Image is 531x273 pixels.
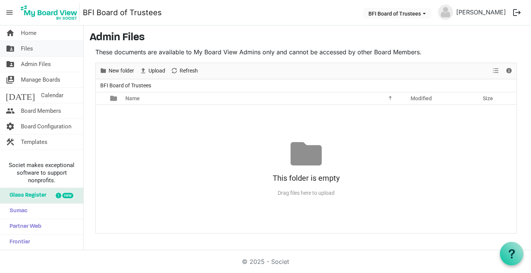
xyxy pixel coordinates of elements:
span: switch_account [6,72,15,87]
button: Upload [138,66,167,76]
span: construction [6,134,15,150]
div: Refresh [168,63,201,79]
span: Board Configuration [21,119,71,134]
span: Templates [21,134,47,150]
span: folder_shared [6,41,15,56]
span: Modified [411,95,432,101]
span: people [6,103,15,118]
span: Manage Boards [21,72,60,87]
button: logout [509,5,525,21]
button: Details [504,66,514,76]
div: Drag files here to upload [96,187,517,199]
span: Upload [148,66,166,76]
span: [DATE] [6,88,35,103]
span: menu [2,5,17,20]
img: My Board View Logo [19,3,80,22]
span: Home [21,25,36,41]
span: New folder [108,66,135,76]
div: This folder is empty [96,169,517,187]
a: © 2025 - Societ [242,258,289,265]
span: Partner Web [6,219,41,234]
img: no-profile-picture.svg [438,5,453,20]
a: My Board View Logo [19,3,83,22]
span: Files [21,41,33,56]
div: New folder [97,63,137,79]
div: Details [503,63,515,79]
span: Size [483,95,493,101]
button: View dropdownbutton [491,66,500,76]
span: Societ makes exceptional software to support nonprofits. [3,161,80,184]
span: Refresh [179,66,199,76]
div: new [62,193,73,198]
span: Name [125,95,140,101]
button: Refresh [169,66,199,76]
button: New folder [98,66,136,76]
h3: Admin Files [90,32,525,44]
span: Admin Files [21,57,51,72]
a: [PERSON_NAME] [453,5,509,20]
a: BFI Board of Trustees [83,5,162,20]
div: Upload [137,63,168,79]
span: settings [6,119,15,134]
div: View [490,63,503,79]
span: Glass Register [6,188,46,203]
span: Sumac [6,204,27,219]
button: BFI Board of Trustees dropdownbutton [363,8,431,19]
span: BFI Board of Trustees [99,81,153,90]
span: home [6,25,15,41]
p: These documents are available to My Board View Admins only and cannot be accessed by other Board ... [95,47,517,57]
span: folder_shared [6,57,15,72]
span: Calendar [41,88,63,103]
span: Frontier [6,235,30,250]
span: Board Members [21,103,61,118]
